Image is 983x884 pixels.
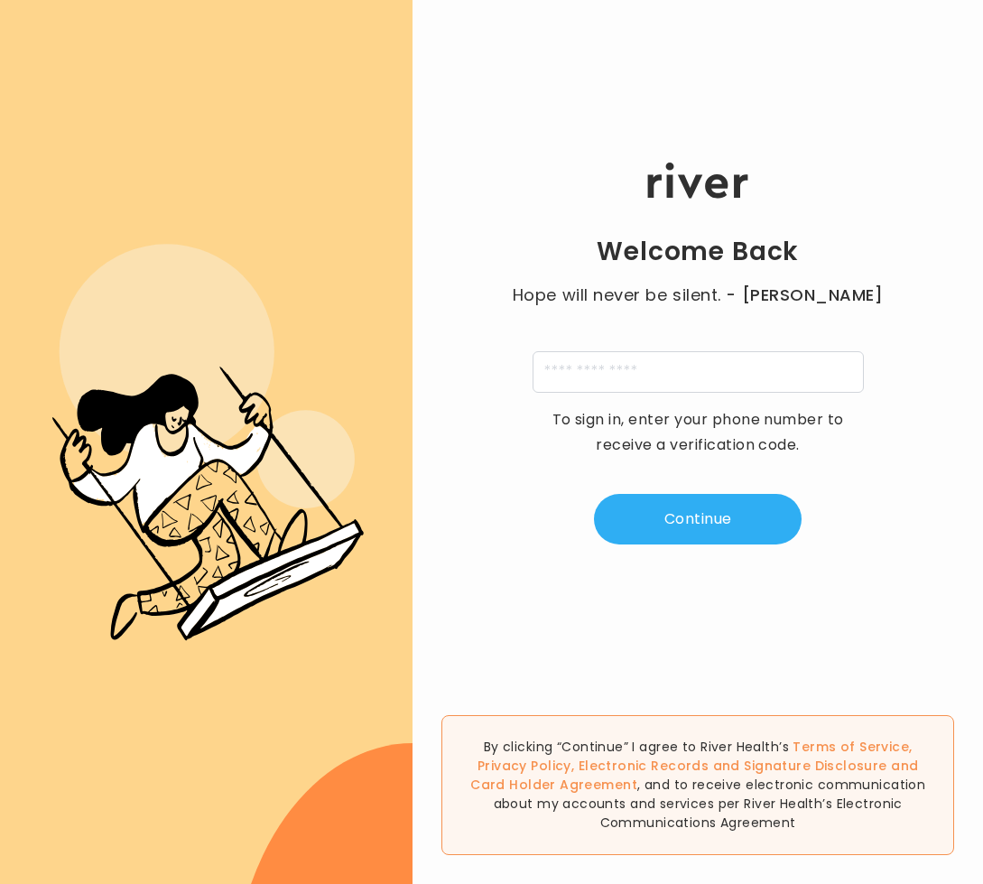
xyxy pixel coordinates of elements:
a: Card Holder Agreement [470,776,637,794]
div: By clicking “Continue” I agree to River Health’s [441,715,954,855]
span: , and to receive electronic communication about my accounts and services per River Health’s Elect... [494,776,926,832]
span: , , and [470,738,918,794]
p: Hope will never be silent. [495,283,901,308]
a: Electronic Records and Signature Disclosure [579,757,887,775]
button: Continue [594,494,802,544]
h1: Welcome Back [597,236,799,268]
a: Privacy Policy [478,757,571,775]
span: - [PERSON_NAME] [726,283,883,308]
p: To sign in, enter your phone number to receive a verification code. [540,407,856,458]
a: Terms of Service [793,738,909,756]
